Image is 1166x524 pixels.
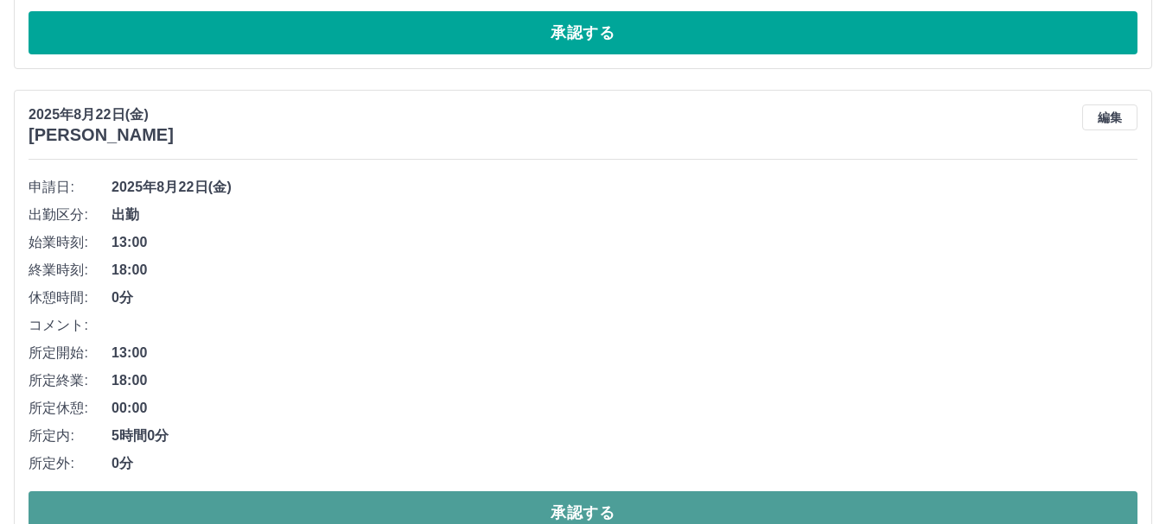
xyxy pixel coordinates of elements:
span: 出勤 [112,205,1137,225]
span: 所定開始: [29,343,112,363]
span: 所定休憩: [29,398,112,419]
span: 13:00 [112,343,1137,363]
span: 0分 [112,287,1137,308]
span: 始業時刻: [29,232,112,253]
span: 終業時刻: [29,260,112,281]
span: 5時間0分 [112,426,1137,446]
span: 申請日: [29,177,112,198]
span: コメント: [29,315,112,336]
span: 0分 [112,453,1137,474]
span: 13:00 [112,232,1137,253]
span: 18:00 [112,370,1137,391]
span: 18:00 [112,260,1137,281]
span: 2025年8月22日(金) [112,177,1137,198]
p: 2025年8月22日(金) [29,104,174,125]
span: 休憩時間: [29,287,112,308]
span: 所定外: [29,453,112,474]
span: 所定終業: [29,370,112,391]
button: 編集 [1082,104,1137,130]
span: 出勤区分: [29,205,112,225]
h3: [PERSON_NAME] [29,125,174,145]
span: 所定内: [29,426,112,446]
span: 00:00 [112,398,1137,419]
button: 承認する [29,11,1137,54]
